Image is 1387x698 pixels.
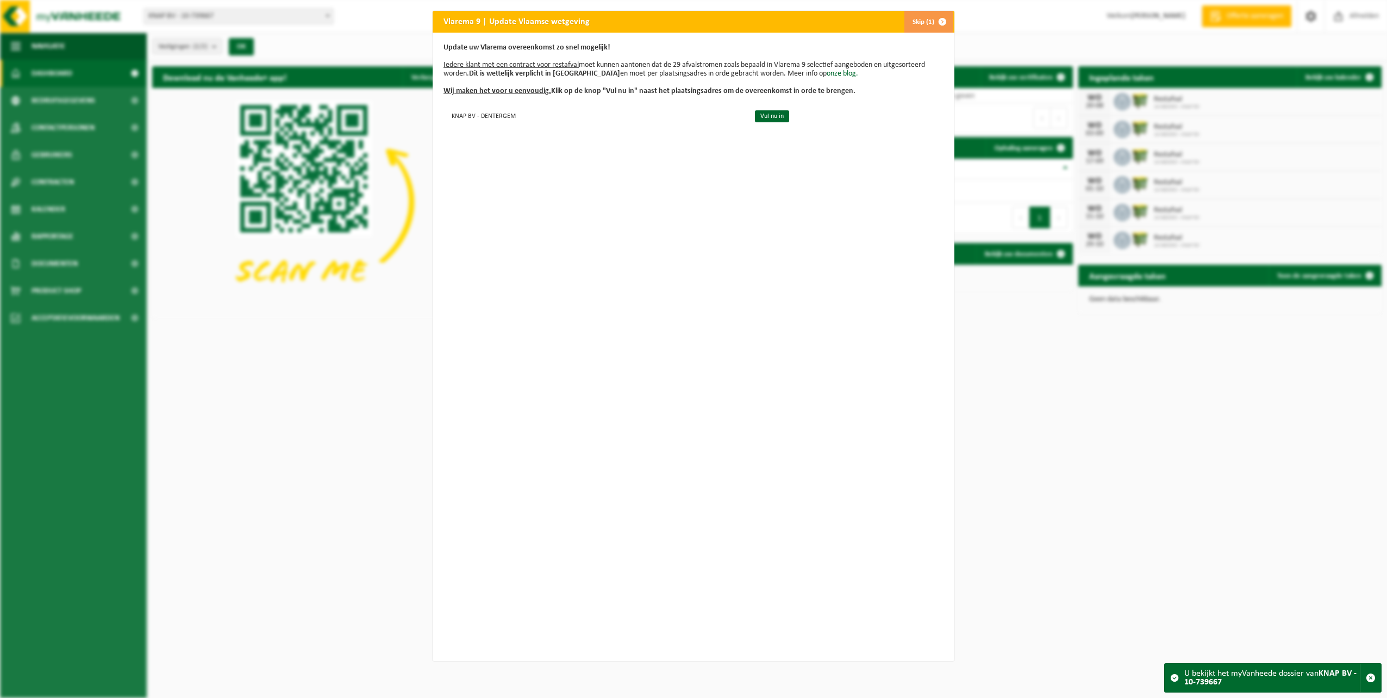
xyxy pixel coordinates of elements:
b: Dit is wettelijk verplicht in [GEOGRAPHIC_DATA] [469,70,620,78]
p: moet kunnen aantonen dat de 29 afvalstromen zoals bepaald in Vlarema 9 selectief aangeboden en ui... [443,43,944,96]
button: Skip (1) [904,11,953,33]
b: Klik op de knop "Vul nu in" naast het plaatsingsadres om de overeenkomst in orde te brengen. [443,87,855,95]
u: Iedere klant met een contract voor restafval [443,61,579,69]
u: Wij maken het voor u eenvoudig. [443,87,551,95]
a: Vul nu in [755,110,789,122]
h2: Vlarema 9 | Update Vlaamse wetgeving [433,11,601,32]
b: Update uw Vlarema overeenkomst zo snel mogelijk! [443,43,610,52]
td: KNAP BV - DENTERGEM [443,107,746,124]
a: onze blog. [827,70,858,78]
